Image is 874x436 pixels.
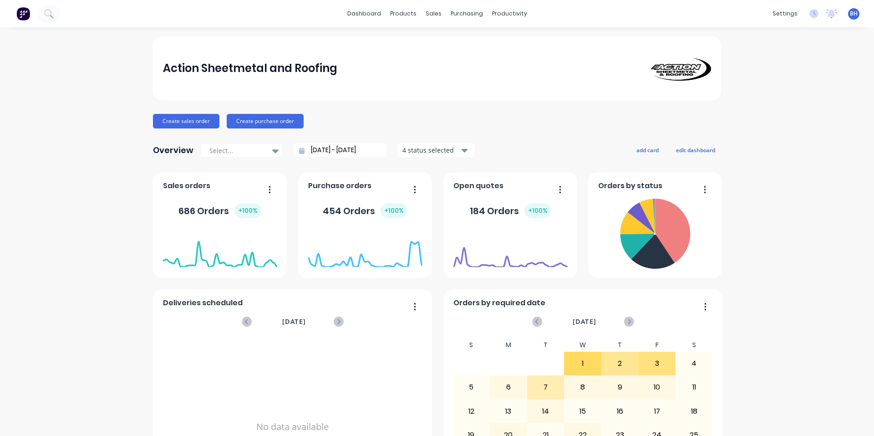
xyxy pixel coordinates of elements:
div: + 100 % [234,203,261,218]
div: 4 status selected [402,145,460,155]
div: F [638,339,676,352]
div: 9 [602,376,638,399]
div: 4 [676,352,712,375]
div: + 100 % [524,203,551,218]
button: add card [630,144,665,156]
div: S [676,339,713,352]
div: 2 [602,352,638,375]
span: Orders by status [598,180,662,191]
span: BH [850,10,858,18]
div: 184 Orders [470,203,551,218]
span: [DATE] [573,317,596,327]
div: 6 [490,376,527,399]
span: Sales orders [163,180,210,191]
a: dashboard [343,7,386,21]
div: 454 Orders [323,203,407,218]
div: 5 [453,376,490,399]
span: Deliveries scheduled [163,298,243,308]
div: 14 [528,400,564,423]
div: 18 [676,400,712,423]
div: W [564,339,601,352]
div: purchasing [446,7,488,21]
div: 15 [564,400,601,423]
div: T [601,339,639,352]
div: Overview [153,141,193,159]
button: edit dashboard [670,144,721,156]
div: 13 [490,400,527,423]
div: 3 [639,352,675,375]
div: M [490,339,527,352]
button: 4 status selected [397,144,475,157]
span: Purchase orders [308,180,371,191]
button: Create sales order [153,114,219,128]
img: Factory [16,7,30,21]
div: 8 [564,376,601,399]
div: 16 [602,400,638,423]
div: + 100 % [381,203,407,218]
div: products [386,7,421,21]
div: sales [421,7,446,21]
div: 12 [453,400,490,423]
div: 1 [564,352,601,375]
div: Action Sheetmetal and Roofing [163,59,337,77]
div: productivity [488,7,532,21]
span: [DATE] [282,317,306,327]
img: Action Sheetmetal and Roofing [647,56,711,81]
span: Open quotes [453,180,503,191]
div: 17 [639,400,675,423]
div: 11 [676,376,712,399]
div: 10 [639,376,675,399]
button: Create purchase order [227,114,304,128]
div: settings [768,7,802,21]
div: T [527,339,564,352]
div: 7 [528,376,564,399]
div: 686 Orders [178,203,261,218]
div: S [453,339,490,352]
